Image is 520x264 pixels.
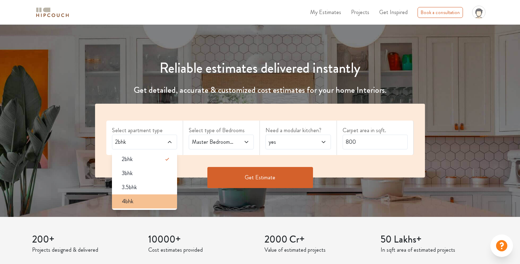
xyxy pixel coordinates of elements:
h3: 10000+ [148,234,256,246]
div: Book a consultation [418,7,463,18]
span: 4bhk [122,197,133,206]
img: logo-horizontal.svg [35,6,70,19]
span: 3.5bhk [122,183,137,192]
span: Master Bedroom,Home Office Study [190,138,234,146]
span: 3bhk [122,169,133,178]
span: logo-horizontal.svg [35,5,70,20]
input: Enter area sqft [343,135,408,149]
label: Carpet area in sqft. [343,126,408,135]
span: My Estimates [310,8,341,16]
span: 2bhk [122,155,133,163]
label: Select apartment type [112,126,177,135]
p: Value of estimated projects [264,246,372,254]
p: In sqft area of estimated projects [381,246,488,254]
p: Projects designed & delivered [32,246,140,254]
button: Get Estimate [207,167,313,188]
span: Get Inspired [379,8,408,16]
p: Cost estimates provided [148,246,256,254]
h3: 50 Lakhs+ [381,234,488,246]
span: Projects [351,8,369,16]
label: Select type of Bedrooms [189,126,254,135]
label: Need a modular kitchen? [265,126,331,135]
h4: Get detailed, accurate & customized cost estimates for your home Interiors. [91,85,429,95]
span: 2bhk [114,138,158,146]
h1: Reliable estimates delivered instantly [91,60,429,77]
h3: 200+ [32,234,140,246]
span: yes [267,138,311,146]
h3: 2000 Cr+ [264,234,372,246]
